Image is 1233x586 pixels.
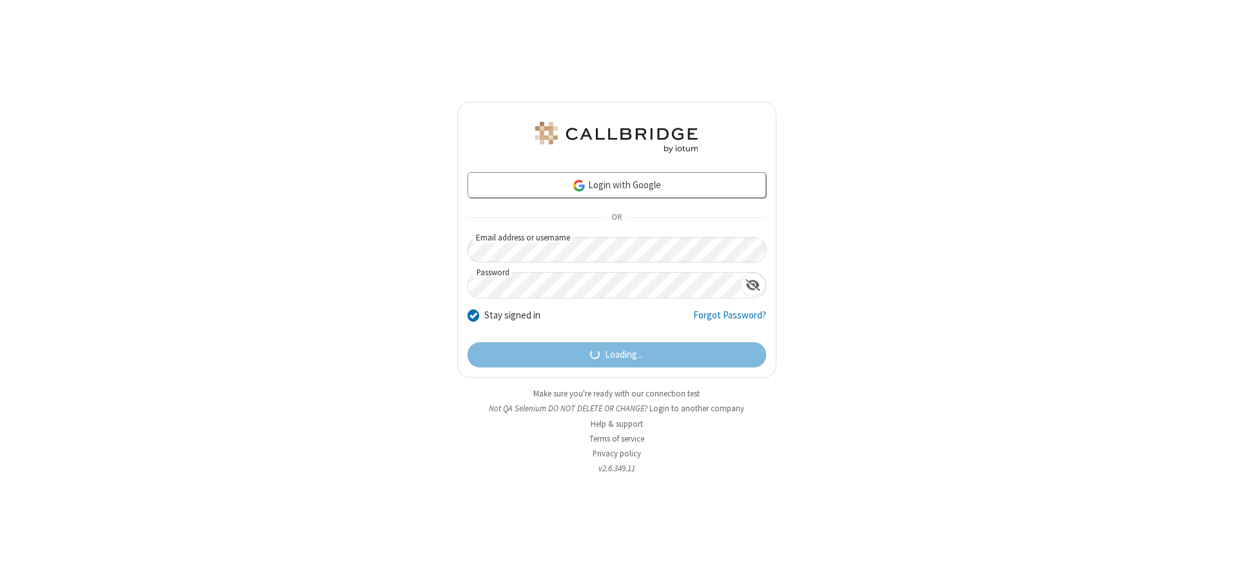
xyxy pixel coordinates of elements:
label: Stay signed in [484,308,540,323]
span: OR [606,209,627,227]
a: Privacy policy [593,448,641,459]
span: Loading... [605,347,643,362]
a: Login with Google [468,172,766,198]
button: Loading... [468,342,766,368]
li: v2.6.349.11 [457,462,776,474]
img: QA Selenium DO NOT DELETE OR CHANGE [533,122,700,153]
a: Forgot Password? [693,308,766,333]
a: Terms of service [589,433,644,444]
div: Show password [740,273,765,297]
a: Help & support [591,418,643,429]
button: Login to another company [649,402,744,415]
input: Password [468,273,740,298]
img: google-icon.png [572,179,586,193]
a: Make sure you're ready with our connection test [533,388,700,399]
input: Email address or username [468,237,766,262]
li: Not QA Selenium DO NOT DELETE OR CHANGE? [457,402,776,415]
